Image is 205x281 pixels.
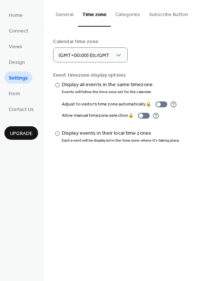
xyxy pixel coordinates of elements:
span: Contact Us [9,106,34,113]
span: Upgrade [10,130,33,138]
span: (GMT+00:00) Etc/GMT [59,51,109,61]
a: Views [4,40,27,52]
div: Display events in their local time zones [62,130,179,137]
span: Home [9,12,23,19]
a: Home [4,9,27,21]
span: Connect [9,27,28,35]
span: Settings [9,74,28,82]
span: Views [9,43,22,51]
a: Design [4,56,29,68]
a: Contact Us [4,103,38,115]
span: Form [9,90,20,98]
div: Display all events in the same timezone [62,81,153,89]
a: Connect [4,24,33,36]
button: Upgrade [4,126,38,140]
div: Events will follow the time zone set for the calendar. [62,89,154,95]
div: Event timezone display options [53,72,194,79]
div: Calendar time zone [53,38,194,46]
a: Form [4,87,25,99]
div: Each event will be displayed in the time zone where it's taking place. [62,138,180,143]
span: Design [9,59,25,66]
a: Settings [4,72,32,84]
